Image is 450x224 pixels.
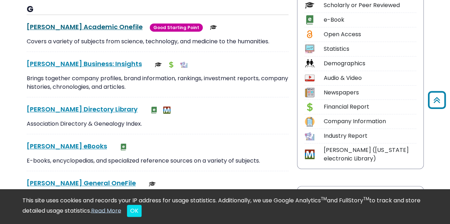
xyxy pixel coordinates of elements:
img: Icon Financial Report [305,102,314,112]
p: Association Directory & Genealogy Index. [27,120,288,128]
img: Icon Newspapers [305,88,314,97]
img: e-Book [150,106,158,114]
div: Scholarly or Peer Reviewed [324,1,416,10]
img: Icon Statistics [305,44,314,54]
div: Newspapers [324,88,416,97]
img: Scholarly or Peer Reviewed [155,61,162,68]
a: Read More [91,206,121,214]
img: e-Book [120,143,127,151]
div: Company Information [324,117,416,126]
a: [PERSON_NAME] Business: Insights [27,59,142,68]
h3: G [27,4,288,15]
img: Icon Audio & Video [305,73,314,83]
a: [PERSON_NAME] Academic Onefile [27,22,143,31]
span: Good Starting Point [150,23,203,32]
img: Icon Open Access [305,29,314,39]
button: Close [127,205,142,217]
sup: TM [321,196,327,202]
div: [PERSON_NAME] ([US_STATE] electronic Library) [324,146,416,163]
a: [PERSON_NAME] General OneFile [27,179,136,187]
a: Back to Top [425,94,448,106]
div: Open Access [324,30,416,39]
img: MeL (Michigan electronic Library) [163,106,170,114]
div: Statistics [324,45,416,53]
img: Icon Industry Report [305,131,314,141]
img: Icon e-Book [305,15,314,24]
div: e-Book [324,16,416,24]
sup: TM [363,196,369,202]
div: Audio & Video [324,74,416,82]
p: E-books, encyclopedias, and specialized reference sources on a variety of subjects. [27,157,288,165]
p: Covers a variety of subjects from science, technology, and medicine to the humanities. [27,37,288,46]
img: Financial Report [168,61,175,68]
p: Brings together company profiles, brand information, rankings, investment reports, company histor... [27,74,288,91]
img: Scholarly or Peer Reviewed [210,24,217,31]
div: This site uses cookies and records your IP address for usage statistics. Additionally, we use Goo... [22,196,428,217]
div: Industry Report [324,132,416,140]
button: ScienceDirect [297,186,423,206]
img: Icon MeL (Michigan electronic Library) [305,149,314,159]
img: Icon Company Information [305,117,314,126]
div: Financial Report [324,103,416,111]
a: [PERSON_NAME] Directory Library [27,105,138,114]
a: [PERSON_NAME] eBooks [27,142,107,151]
img: Industry Report [180,61,187,68]
img: Scholarly or Peer Reviewed [149,180,156,187]
div: Demographics [324,59,416,68]
img: Icon Demographics [305,59,314,68]
img: Icon Scholarly or Peer Reviewed [305,0,314,10]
